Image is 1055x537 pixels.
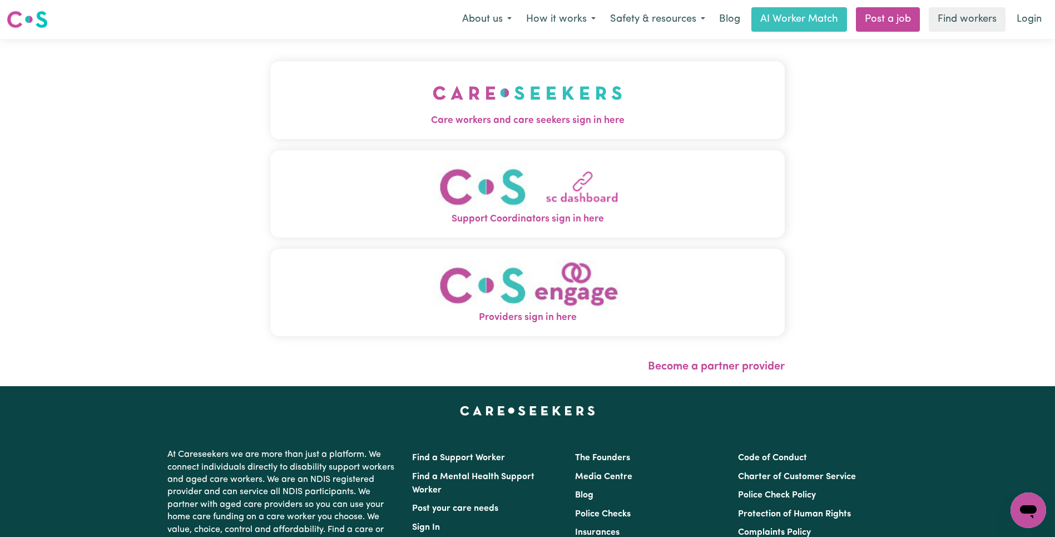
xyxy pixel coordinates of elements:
a: Login [1010,7,1048,32]
a: Become a partner provider [648,361,785,372]
a: Blog [575,491,593,500]
a: The Founders [575,454,630,462]
button: About us [455,8,519,31]
a: Find a Support Worker [412,454,505,462]
a: Police Check Policy [738,491,816,500]
span: Support Coordinators sign in here [270,212,785,226]
a: Careseekers logo [7,7,48,32]
span: Providers sign in here [270,311,785,325]
span: Care workers and care seekers sign in here [270,114,785,128]
a: Sign In [412,523,440,532]
button: Safety & resources [603,8,712,31]
a: Complaints Policy [738,528,811,537]
a: Code of Conduct [738,454,807,462]
a: Find workers [929,7,1006,32]
a: Insurances [575,528,620,537]
a: Police Checks [575,510,631,519]
button: Providers sign in here [270,249,785,336]
button: Care workers and care seekers sign in here [270,61,785,139]
a: AI Worker Match [751,7,847,32]
iframe: Button to launch messaging window [1011,492,1046,528]
a: Protection of Human Rights [738,510,851,519]
a: Post a job [856,7,920,32]
a: Post your care needs [412,504,498,513]
a: Media Centre [575,472,632,481]
a: Careseekers home page [460,406,595,415]
button: How it works [519,8,603,31]
button: Support Coordinators sign in here [270,150,785,238]
a: Find a Mental Health Support Worker [412,472,534,495]
img: Careseekers logo [7,9,48,29]
a: Charter of Customer Service [738,472,856,481]
a: Blog [712,7,747,32]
